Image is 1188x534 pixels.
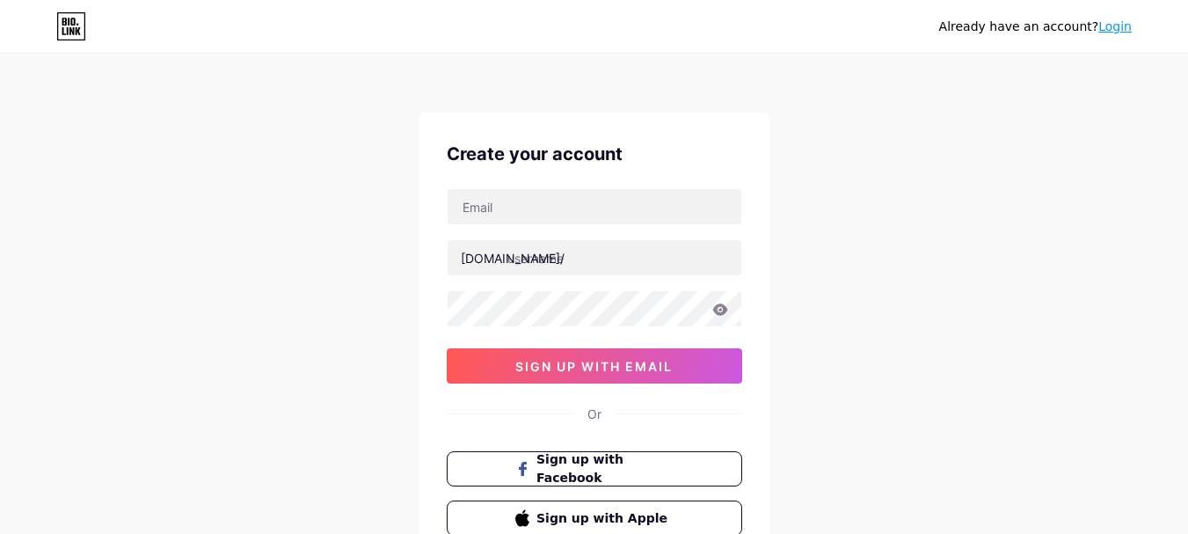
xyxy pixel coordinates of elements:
[447,348,742,384] button: sign up with email
[1098,19,1132,33] a: Login
[447,141,742,167] div: Create your account
[448,189,741,224] input: Email
[515,359,673,374] span: sign up with email
[536,450,673,487] span: Sign up with Facebook
[536,509,673,528] span: Sign up with Apple
[939,18,1132,36] div: Already have an account?
[448,240,741,275] input: username
[447,451,742,486] button: Sign up with Facebook
[587,405,601,423] div: Or
[461,249,565,267] div: [DOMAIN_NAME]/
